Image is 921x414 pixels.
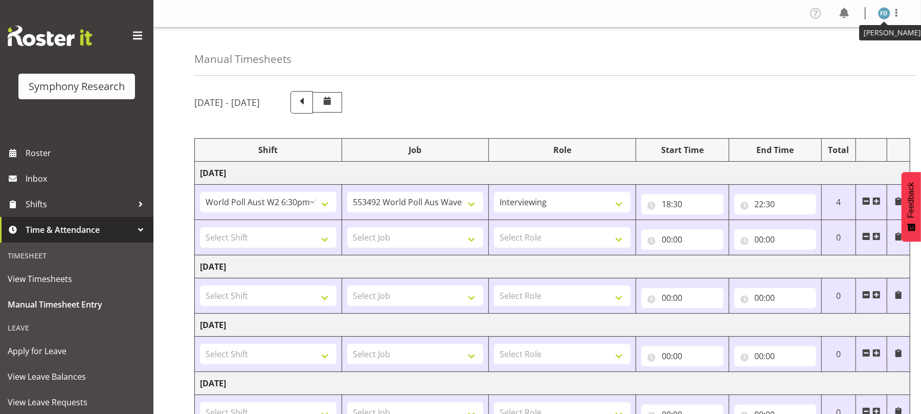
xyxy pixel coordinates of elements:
span: Inbox [26,171,148,186]
span: Feedback [907,182,916,218]
img: foziah-dean1868.jpg [878,7,890,19]
img: Rosterit website logo [8,26,92,46]
div: Role [494,144,631,156]
span: Shifts [26,197,133,212]
div: Start Time [641,144,724,156]
td: 0 [822,220,856,255]
span: View Leave Requests [8,395,146,410]
h5: [DATE] - [DATE] [194,97,260,108]
input: Click to select... [641,288,724,308]
input: Click to select... [734,194,817,214]
div: Leave [3,317,151,338]
span: View Leave Balances [8,369,146,384]
input: Click to select... [734,229,817,250]
span: Roster [26,145,148,161]
span: Manual Timesheet Entry [8,297,146,312]
div: Job [347,144,484,156]
td: 0 [822,337,856,372]
button: Feedback - Show survey [902,172,921,242]
div: Timesheet [3,245,151,266]
a: Manual Timesheet Entry [3,292,151,317]
input: Click to select... [641,194,724,214]
div: Symphony Research [29,79,125,94]
input: Click to select... [734,288,817,308]
td: 4 [822,185,856,220]
span: Apply for Leave [8,343,146,359]
td: [DATE] [195,162,910,185]
input: Click to select... [641,346,724,366]
a: Apply for Leave [3,338,151,364]
td: [DATE] [195,372,910,395]
td: 0 [822,278,856,314]
div: Shift [200,144,336,156]
td: [DATE] [195,255,910,278]
div: End Time [734,144,817,156]
a: View Leave Balances [3,364,151,389]
input: Click to select... [734,346,817,366]
span: View Timesheets [8,271,146,287]
h4: Manual Timesheets [194,53,291,65]
div: Total [827,144,850,156]
a: View Timesheets [3,266,151,292]
td: [DATE] [195,314,910,337]
span: Time & Attendance [26,222,133,237]
input: Click to select... [641,229,724,250]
